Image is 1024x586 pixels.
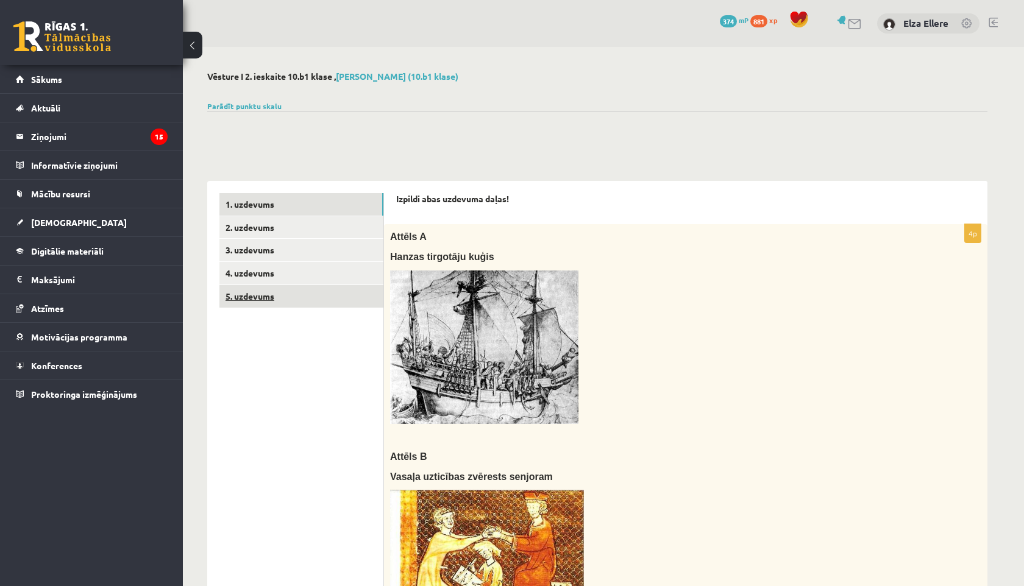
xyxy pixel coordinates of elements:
legend: Informatīvie ziņojumi [31,151,168,179]
a: Elza Ellere [903,17,948,29]
span: xp [769,15,777,25]
strong: Izpildi abas uzdevuma daļas! [396,193,509,204]
a: 3. uzdevums [219,239,383,261]
span: Sākums [31,74,62,85]
a: Maksājumi [16,266,168,294]
legend: Maksājumi [31,266,168,294]
i: 15 [151,129,168,145]
a: 2. uzdevums [219,216,383,239]
span: Attēls B [390,451,427,462]
a: 881 xp [750,15,783,25]
img: Z [390,270,578,424]
a: Digitālie materiāli [16,237,168,265]
a: 1. uzdevums [219,193,383,216]
span: [DEMOGRAPHIC_DATA] [31,217,127,228]
a: Parādīt punktu skalu [207,101,282,111]
a: Sākums [16,65,168,93]
p: 4p [964,224,981,243]
a: 5. uzdevums [219,285,383,308]
span: Hanzas tirgotāju kuģis [390,252,494,262]
span: 881 [750,15,767,27]
a: Mācību resursi [16,180,168,208]
a: [PERSON_NAME] (10.b1 klase) [336,71,458,82]
span: Motivācijas programma [31,331,127,342]
a: Rīgas 1. Tālmācības vidusskola [13,21,111,52]
a: 374 mP [720,15,748,25]
span: Proktoringa izmēģinājums [31,389,137,400]
span: Atzīmes [31,303,64,314]
span: Konferences [31,360,82,371]
a: Aktuāli [16,94,168,122]
span: Digitālie materiāli [31,245,104,256]
body: Editor, wiswyg-editor-user-answer-47433908602900 [12,12,578,45]
span: Mācību resursi [31,188,90,199]
a: Ziņojumi15 [16,122,168,150]
img: Elza Ellere [883,18,895,30]
a: Konferences [16,351,168,379]
span: Attēls A [390,231,427,242]
body: Editor, wiswyg-editor-user-answer-47433909174880 [12,12,578,83]
span: Vasaļa uzticības zvērests senjoram [390,471,553,482]
a: Proktoringa izmēģinājums [16,380,168,408]
a: Informatīvie ziņojumi [16,151,168,179]
a: Atzīmes [16,294,168,322]
a: 4. uzdevums [219,262,383,284]
span: mP [739,15,748,25]
span: 374 [720,15,737,27]
a: Motivācijas programma [16,323,168,351]
a: [DEMOGRAPHIC_DATA] [16,208,168,236]
legend: Ziņojumi [31,122,168,150]
span: Aktuāli [31,102,60,113]
h2: Vēsture I 2. ieskaite 10.b1 klase , [207,71,987,82]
